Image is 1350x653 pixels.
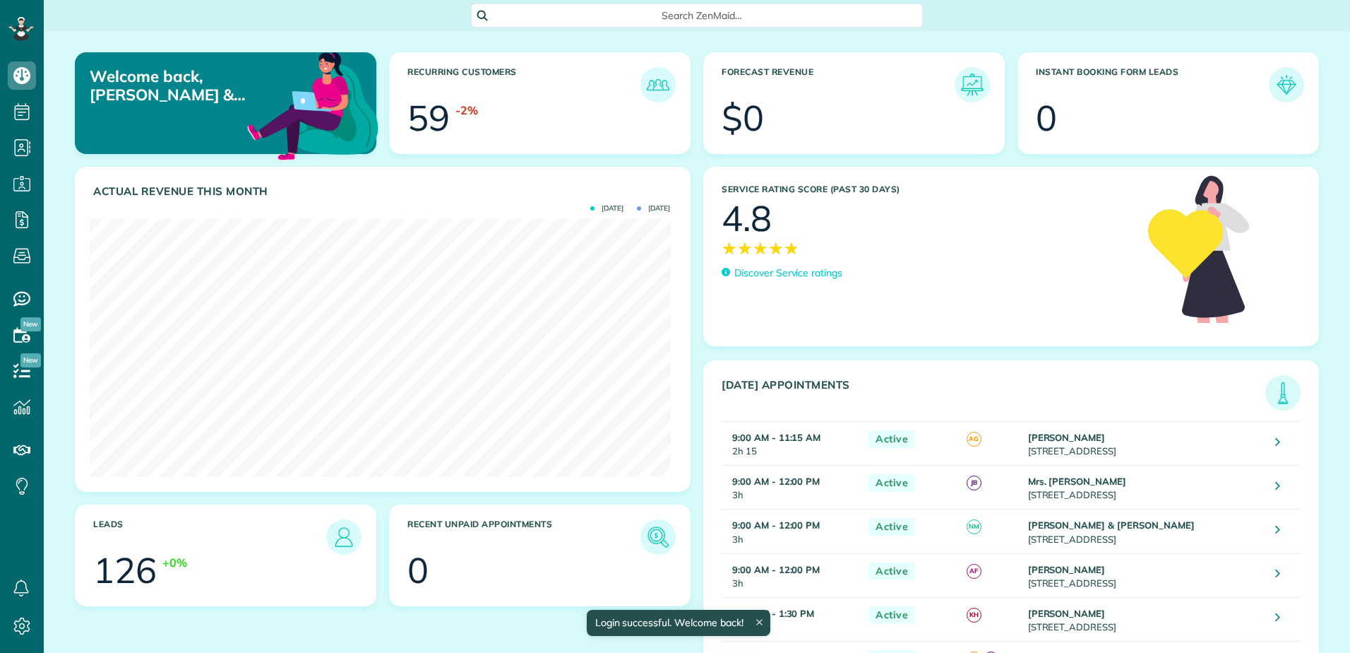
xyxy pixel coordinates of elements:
strong: [PERSON_NAME] & [PERSON_NAME] [1028,519,1195,531]
img: icon_unpaid_appointments-47b8ce3997adf2238b356f14209ab4cced10bd1f174958f3ca8f1d0dd7fffeee.png [644,523,672,551]
img: icon_form_leads-04211a6a04a5b2264e4ee56bc0799ec3eb69b7e499cbb523a139df1d13a81ae0.png [1272,71,1301,99]
h3: Recent unpaid appointments [407,519,640,555]
td: [STREET_ADDRESS] [1025,597,1265,641]
span: Active [868,474,915,492]
span: Active [868,430,915,448]
img: icon_leads-1bed01f49abd5b7fead27621c3d59655bb73ed531f8eeb49469d10e621d6b896.png [330,523,358,551]
div: $0 [722,100,764,136]
div: 126 [93,553,157,588]
span: AF [967,564,981,579]
td: 3h [722,466,861,510]
strong: 9:00 AM - 12:00 PM [732,564,820,575]
div: 4.8 [722,201,772,236]
span: Active [868,563,915,580]
span: NM [967,519,981,534]
a: Discover Service ratings [722,266,842,281]
strong: [PERSON_NAME] [1028,564,1106,575]
span: ★ [784,236,799,261]
span: ★ [722,236,737,261]
span: ★ [737,236,753,261]
h3: Forecast Revenue [722,67,955,102]
td: [STREET_ADDRESS] [1025,553,1265,597]
h3: Actual Revenue this month [93,185,676,198]
td: 3h [722,553,861,597]
div: 0 [1036,100,1057,136]
td: 3h [722,510,861,553]
strong: [PERSON_NAME] [1028,432,1106,443]
span: ★ [753,236,768,261]
span: [DATE] [590,205,623,212]
h3: Service Rating score (past 30 days) [722,184,1134,194]
span: KH [967,608,981,623]
strong: Mrs. [PERSON_NAME] [1028,476,1126,487]
img: dashboard_welcome-42a62b7d889689a78055ac9021e634bf52bae3f8056760290aed330b23ab8690.png [244,36,381,173]
strong: 9:00 AM - 11:15 AM [732,432,820,443]
strong: 9:00 AM - 12:00 PM [732,476,820,487]
td: 4h 30 [722,597,861,641]
td: 2h 15 [722,422,861,466]
div: 59 [407,100,450,136]
div: -2% [455,102,478,119]
img: icon_forecast_revenue-8c13a41c7ed35a8dcfafea3cbb826a0462acb37728057bba2d056411b612bbbe.png [958,71,986,99]
img: icon_recurring_customers-cf858462ba22bcd05b5a5880d41d6543d210077de5bb9ebc9590e49fd87d84ed.png [644,71,672,99]
h3: [DATE] Appointments [722,379,1265,411]
span: [DATE] [637,205,670,212]
h3: Instant Booking Form Leads [1036,67,1269,102]
span: Active [868,606,915,624]
span: New [20,317,41,331]
td: [STREET_ADDRESS] [1025,510,1265,553]
strong: 9:00 AM - 12:00 PM [732,519,820,531]
strong: [PERSON_NAME] [1028,608,1106,619]
div: 0 [407,553,429,588]
strong: 9:00 AM - 1:30 PM [732,608,814,619]
img: icon_todays_appointments-901f7ab196bb0bea1936b74009e4eb5ffbc2d2711fa7634e0d609ed5ef32b18b.png [1269,379,1297,407]
p: Discover Service ratings [734,266,842,281]
div: +0% [162,555,187,571]
span: JB [967,476,981,490]
td: [STREET_ADDRESS] [1025,466,1265,510]
span: ★ [768,236,784,261]
div: Login successful. Welcome back! [586,610,770,636]
h3: Leads [93,519,326,555]
span: Active [868,518,915,536]
span: AG [967,432,981,447]
h3: Recurring Customers [407,67,640,102]
span: New [20,353,41,367]
p: Welcome back, [PERSON_NAME] & [PERSON_NAME]! [90,67,280,105]
td: [STREET_ADDRESS] [1025,422,1265,466]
